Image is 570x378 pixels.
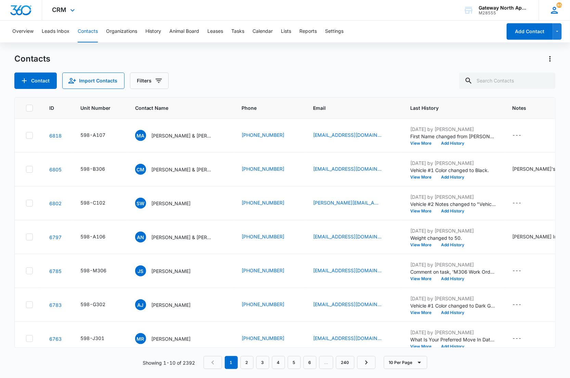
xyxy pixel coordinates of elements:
[272,356,285,369] a: Page 4
[513,199,534,207] div: Notes - - Select to Edit Field
[411,167,496,174] p: Vehicle #1 Color changed to Black.
[207,21,223,42] button: Leases
[459,73,556,89] input: Search Contacts
[411,329,496,336] p: [DATE] by [PERSON_NAME]
[152,132,213,139] p: [PERSON_NAME] & [PERSON_NAME]
[411,200,496,208] p: Vehicle #2 Notes changed to "Vehicle #3 Subaru Outback Red "
[437,209,469,213] button: Add History
[80,233,118,241] div: Unit Number - 598-A106 - Select to Edit Field
[80,267,106,274] div: 598-M306
[411,302,496,309] p: Vehicle #1 Color changed to Dark Grey.
[513,199,522,207] div: ---
[313,199,394,207] div: Email - sam.watkinson303@gmail.com - Select to Edit Field
[313,301,394,309] div: Email - aprilmaemm2@yahoo.com - Select to Edit Field
[169,21,199,42] button: Animal Board
[411,209,437,213] button: View More
[513,267,534,275] div: Notes - - Select to Edit Field
[242,267,285,274] a: [PHONE_NUMBER]
[135,198,203,209] div: Contact Name - Samantha Watkinson - Select to Edit Field
[80,131,105,139] div: 598-A107
[145,21,161,42] button: History
[49,104,54,112] span: ID
[411,193,496,200] p: [DATE] by [PERSON_NAME]
[80,104,119,112] span: Unit Number
[42,21,69,42] button: Leads Inbox
[313,233,382,240] a: [EMAIL_ADDRESS][DOMAIN_NAME]
[411,311,437,315] button: View More
[80,199,105,206] div: 598-C102
[437,311,469,315] button: Add History
[80,199,118,207] div: Unit Number - 598-C102 - Select to Edit Field
[281,21,291,42] button: Lists
[49,336,62,342] a: Navigate to contact details page for Megan Radford
[80,233,105,240] div: 598-A106
[52,6,67,13] span: CRM
[313,131,382,139] a: [EMAIL_ADDRESS][DOMAIN_NAME]
[437,175,469,179] button: Add History
[513,301,534,309] div: Notes - - Select to Edit Field
[242,267,297,275] div: Phone - 7192312374 - Select to Edit Field
[135,104,216,112] span: Contact Name
[12,21,34,42] button: Overview
[545,53,556,64] button: Actions
[411,126,496,133] p: [DATE] by [PERSON_NAME]
[513,335,522,343] div: ---
[152,166,213,173] p: [PERSON_NAME] & [PERSON_NAME]
[411,133,496,140] p: First Name changed from [PERSON_NAME] to [PERSON_NAME] &amp;. Last Name changed from [PERSON_NAME...
[225,356,238,369] em: 1
[14,54,50,64] h1: Contacts
[135,265,146,276] span: JS
[242,335,285,342] a: [PHONE_NUMBER]
[49,302,62,308] a: Navigate to contact details page for Amanda Jones
[152,200,191,207] p: [PERSON_NAME]
[513,301,522,309] div: ---
[313,301,382,308] a: [EMAIL_ADDRESS][DOMAIN_NAME]
[152,234,213,241] p: [PERSON_NAME] & [PERSON_NAME]
[14,73,57,89] button: Add Contact
[513,233,563,240] div: [PERSON_NAME] Info:
[411,268,496,275] p: Comment on task, 'M306 Work Order' "done"
[411,295,496,302] p: [DATE] by [PERSON_NAME]
[49,200,62,206] a: Navigate to contact details page for Samantha Watkinson
[135,333,146,344] span: MR
[437,141,469,145] button: Add History
[437,243,469,247] button: Add History
[80,335,104,342] div: 598-J301
[231,21,244,42] button: Tasks
[313,165,394,173] div: Email - cwatki94@gmail.com - Select to Edit Field
[242,131,285,139] a: [PHONE_NUMBER]
[143,359,195,366] p: Showing 1-10 of 2392
[78,21,98,42] button: Contacts
[411,277,437,281] button: View More
[313,267,394,275] div: Email - jermaineshields87@gmail.com - Select to Edit Field
[411,175,437,179] button: View More
[135,299,203,310] div: Contact Name - Amanda Jones - Select to Edit Field
[242,165,285,172] a: [PHONE_NUMBER]
[242,301,285,308] a: [PHONE_NUMBER]
[288,356,301,369] a: Page 5
[152,268,191,275] p: [PERSON_NAME]
[479,11,529,15] div: account id
[384,356,427,369] button: 10 Per Page
[135,130,225,141] div: Contact Name - Martin Avina Mendez & Bryanna K.Ortiz - Select to Edit Field
[106,21,137,42] button: Organizations
[313,199,382,206] a: [PERSON_NAME][EMAIL_ADDRESS][DOMAIN_NAME]
[299,21,317,42] button: Reports
[479,5,529,11] div: account name
[242,233,297,241] div: Phone - 7203945945 - Select to Edit Field
[152,301,191,309] p: [PERSON_NAME]
[513,131,522,140] div: ---
[513,267,522,275] div: ---
[242,301,297,309] div: Phone - 3072867803 - Select to Edit Field
[135,232,225,243] div: Contact Name - Aliyah Nguyen & Jacob Enriquez - Select to Edit Field
[204,356,376,369] nav: Pagination
[241,356,254,369] a: Page 2
[242,199,285,206] a: [PHONE_NUMBER]
[411,261,496,268] p: [DATE] by [PERSON_NAME]
[49,234,62,240] a: Navigate to contact details page for Aliyah Nguyen & Jacob Enriquez
[313,335,382,342] a: [EMAIL_ADDRESS][DOMAIN_NAME]
[80,165,117,173] div: Unit Number - 598-B306 - Select to Edit Field
[411,227,496,234] p: [DATE] by [PERSON_NAME]
[313,104,384,112] span: Email
[411,159,496,167] p: [DATE] by [PERSON_NAME]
